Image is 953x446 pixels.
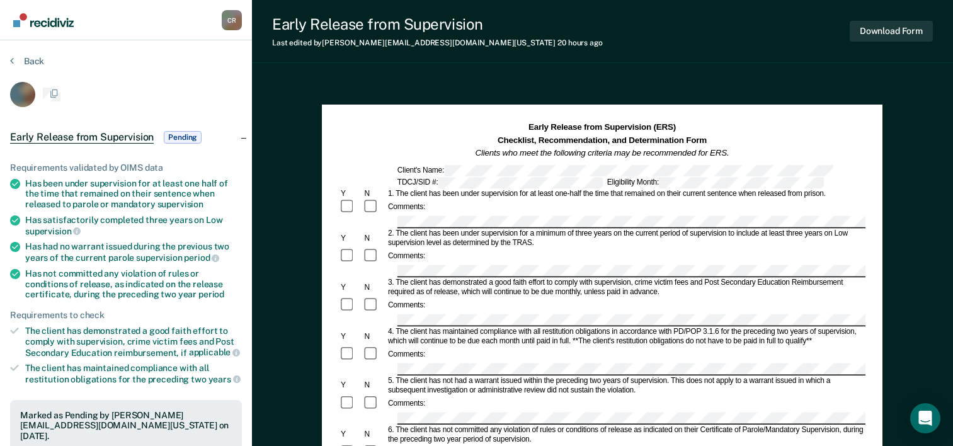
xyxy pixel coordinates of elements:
[10,131,154,144] span: Early Release from Supervision
[386,251,427,261] div: Comments:
[557,38,603,47] span: 20 hours ago
[339,380,362,390] div: Y
[476,148,729,157] em: Clients who meet the following criteria may be recommended for ERS.
[498,135,707,145] strong: Checklist, Recommendation, and Determination Form
[198,289,224,299] span: period
[386,376,865,395] div: 5. The client has not had a warrant issued within the preceding two years of supervision. This do...
[339,283,362,292] div: Y
[339,430,362,439] div: Y
[25,363,242,384] div: The client has maintained compliance with all restitution obligations for the preceding two
[386,425,865,444] div: 6. The client has not committed any violation of rules or conditions of release as indicated on t...
[189,347,240,357] span: applicable
[386,278,865,297] div: 3. The client has demonstrated a good faith effort to comply with supervision, crime victim fees ...
[910,403,940,433] div: Open Intercom Messenger
[339,332,362,341] div: Y
[10,310,242,321] div: Requirements to check
[363,283,386,292] div: N
[13,13,74,27] img: Recidiviz
[164,131,202,144] span: Pending
[10,163,242,173] div: Requirements validated by OIMS data
[222,10,242,30] div: C R
[272,15,603,33] div: Early Release from Supervision
[339,189,362,198] div: Y
[386,300,427,310] div: Comments:
[363,189,386,198] div: N
[25,268,242,300] div: Has not committed any violation of rules or conditions of release, as indicated on the release ce...
[363,380,386,390] div: N
[208,374,241,384] span: years
[386,189,865,198] div: 1. The client has been under supervision for at least one-half the time that remained on their cu...
[10,55,44,67] button: Back
[528,123,676,132] strong: Early Release from Supervision (ERS)
[25,178,242,210] div: Has been under supervision for at least one half of the time that remained on their sentence when...
[396,177,605,188] div: TDCJ/SID #:
[25,215,242,236] div: Has satisfactorily completed three years on Low
[184,253,219,263] span: period
[25,326,242,358] div: The client has demonstrated a good faith effort to comply with supervision, crime victim fees and...
[386,202,427,212] div: Comments:
[157,199,203,209] span: supervision
[339,234,362,243] div: Y
[386,350,427,359] div: Comments:
[396,164,835,176] div: Client's Name:
[363,234,386,243] div: N
[20,410,232,442] div: Marked as Pending by [PERSON_NAME][EMAIL_ADDRESS][DOMAIN_NAME][US_STATE] on [DATE].
[25,226,81,236] span: supervision
[386,399,427,408] div: Comments:
[222,10,242,30] button: Profile dropdown button
[386,327,865,346] div: 4. The client has maintained compliance with all restitution obligations in accordance with PD/PO...
[363,430,386,439] div: N
[605,177,826,188] div: Eligibility Month:
[272,38,603,47] div: Last edited by [PERSON_NAME][EMAIL_ADDRESS][DOMAIN_NAME][US_STATE]
[386,229,865,248] div: 2. The client has been under supervision for a minimum of three years on the current period of su...
[363,332,386,341] div: N
[850,21,933,42] button: Download Form
[25,241,242,263] div: Has had no warrant issued during the previous two years of the current parole supervision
